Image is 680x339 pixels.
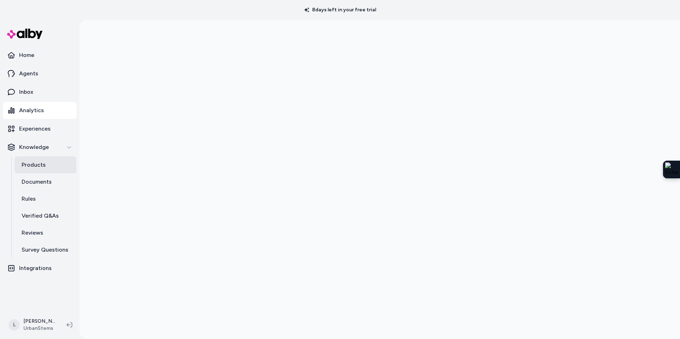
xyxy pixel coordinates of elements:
[19,143,49,151] p: Knowledge
[7,29,42,39] img: alby Logo
[19,125,51,133] p: Experiences
[23,325,55,332] span: UrbanStems
[665,162,678,177] img: Extension Icon
[4,314,61,336] button: L[PERSON_NAME]UrbanStems
[19,106,44,115] p: Analytics
[3,120,76,137] a: Experiences
[15,207,76,224] a: Verified Q&As
[22,161,46,169] p: Products
[3,139,76,156] button: Knowledge
[3,47,76,64] a: Home
[3,84,76,100] a: Inbox
[22,195,36,203] p: Rules
[3,260,76,277] a: Integrations
[19,69,38,78] p: Agents
[300,6,380,13] p: 8 days left in your free trial
[23,318,55,325] p: [PERSON_NAME]
[19,88,33,96] p: Inbox
[15,241,76,258] a: Survey Questions
[22,246,68,254] p: Survey Questions
[22,178,52,186] p: Documents
[15,156,76,173] a: Products
[15,224,76,241] a: Reviews
[19,264,52,272] p: Integrations
[22,229,43,237] p: Reviews
[3,65,76,82] a: Agents
[19,51,34,59] p: Home
[3,102,76,119] a: Analytics
[15,190,76,207] a: Rules
[15,173,76,190] a: Documents
[22,212,59,220] p: Verified Q&As
[8,319,20,331] span: L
